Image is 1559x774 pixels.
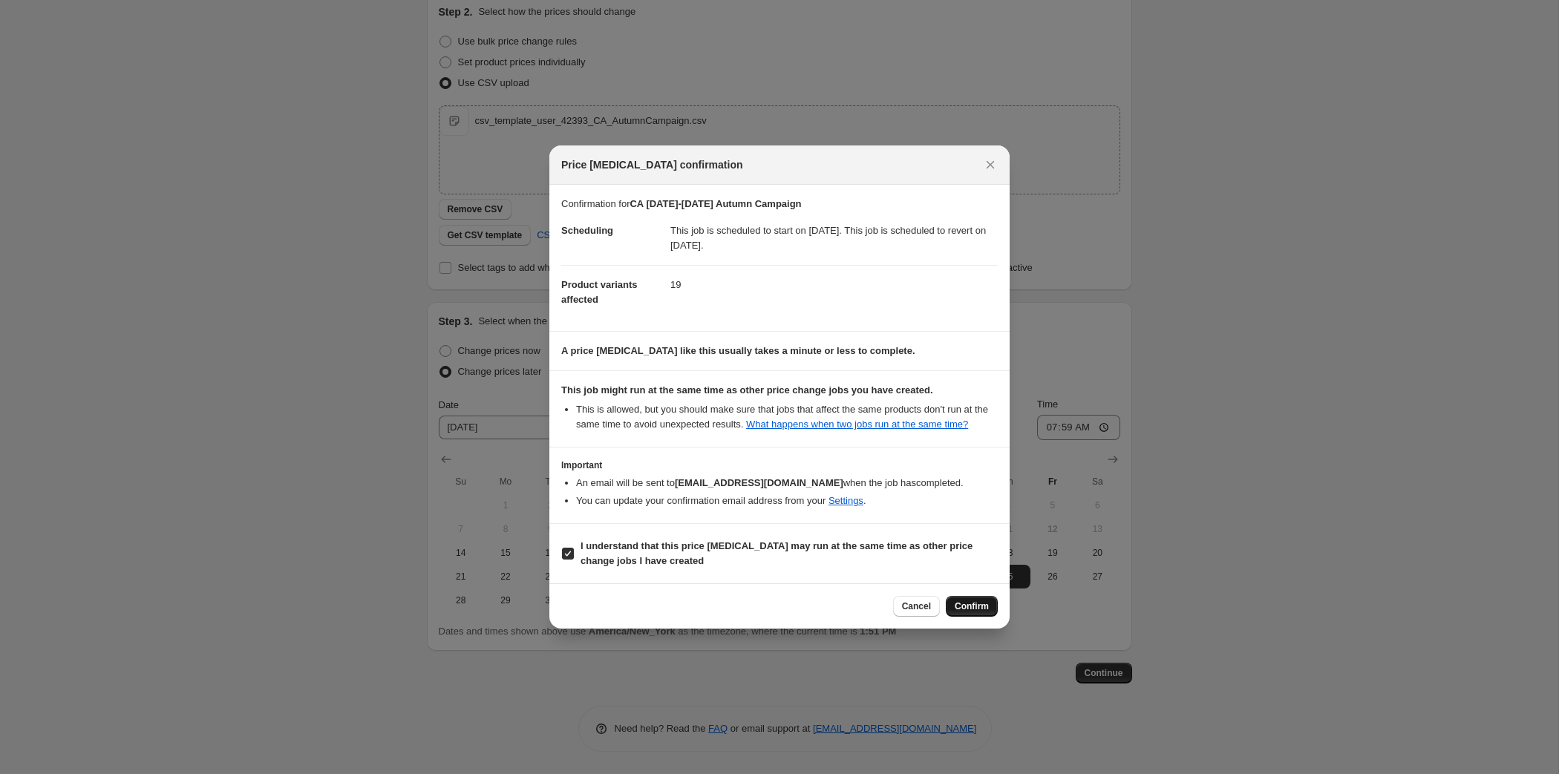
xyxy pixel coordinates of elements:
[902,600,931,612] span: Cancel
[675,477,843,488] b: [EMAIL_ADDRESS][DOMAIN_NAME]
[893,596,940,617] button: Cancel
[561,225,613,236] span: Scheduling
[746,419,968,430] a: What happens when two jobs run at the same time?
[561,197,998,211] p: Confirmation for
[561,384,933,396] b: This job might run at the same time as other price change jobs you have created.
[581,540,973,566] b: I understand that this price [MEDICAL_DATA] may run at the same time as other price change jobs I...
[955,600,989,612] span: Confirm
[561,279,638,305] span: Product variants affected
[561,459,998,471] h3: Important
[828,495,863,506] a: Settings
[576,402,998,432] li: This is allowed, but you should make sure that jobs that affect the same products don ' t run at ...
[576,476,998,491] li: An email will be sent to when the job has completed .
[576,493,998,508] li: You can update your confirmation email address from your .
[561,157,743,172] span: Price [MEDICAL_DATA] confirmation
[946,596,998,617] button: Confirm
[630,198,801,209] b: CA [DATE]-[DATE] Autumn Campaign
[980,154,1001,175] button: Close
[561,345,915,356] b: A price [MEDICAL_DATA] like this usually takes a minute or less to complete.
[670,265,998,304] dd: 19
[670,211,998,265] dd: This job is scheduled to start on [DATE]. This job is scheduled to revert on [DATE].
